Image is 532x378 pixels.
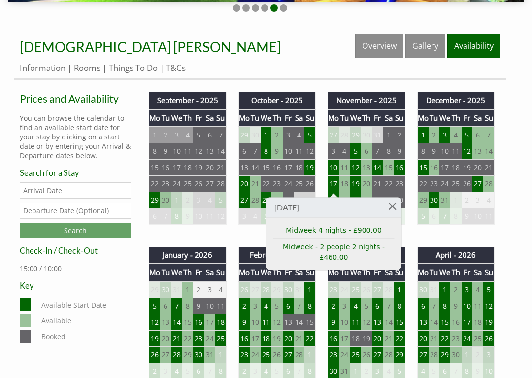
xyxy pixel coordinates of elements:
td: 5 [304,127,315,143]
th: September - 2025 [149,92,227,109]
td: 4 [250,208,261,225]
th: January - 2026 [149,247,227,264]
th: Tu [250,109,261,127]
td: 12 [350,160,361,176]
td: 4 [483,192,494,208]
th: December - 2025 [417,92,495,109]
td: 3 [171,127,182,143]
td: 7 [294,298,304,314]
th: Tu [429,264,439,281]
th: Sa [204,109,215,127]
td: 5 [417,208,429,225]
a: Information [20,62,66,73]
th: Fr [193,264,204,281]
th: February - 2026 [238,247,316,264]
td: 1 [394,281,405,298]
th: We [350,264,361,281]
td: 6 [204,127,215,143]
td: 28 [250,192,261,208]
td: 3 [238,208,250,225]
td: 8 [182,298,193,314]
td: 29 [149,192,161,208]
td: 4 [339,143,350,160]
td: 1 [417,127,429,143]
td: 25 [294,176,304,192]
td: 9 [271,143,282,160]
td: 15 [417,160,429,176]
a: [DEMOGRAPHIC_DATA] [PERSON_NAME] [20,38,281,55]
td: 29 [350,127,361,143]
th: Th [182,264,193,281]
td: 18 [339,176,350,192]
th: Tu [160,264,171,281]
td: 5 [261,208,271,225]
td: 17 [283,160,294,176]
td: 8 [149,143,161,160]
th: Fr [372,264,383,281]
th: Mo [328,109,339,127]
input: Arrival Date [20,182,131,199]
a: T&Cs [166,62,186,73]
td: 2 [328,298,339,314]
td: 11 [472,298,483,314]
th: Su [483,109,494,127]
td: 4 [350,298,361,314]
th: Su [394,264,405,281]
td: 9 [462,208,472,225]
td: 28 [339,127,350,143]
h3: [DATE] [266,198,401,218]
td: 11 [450,143,461,160]
td: 25 [182,176,193,192]
td: 14 [215,143,226,160]
td: 29 [383,192,394,208]
td: 26 [350,192,361,208]
td: 13 [472,143,483,160]
td: 25 [339,192,350,208]
td: 20 [238,176,250,192]
td: 30 [160,192,171,208]
td: 26 [462,176,472,192]
td: 11 [182,143,193,160]
th: Mo [149,109,161,127]
td: 13 [238,160,250,176]
td: 8 [304,298,315,314]
td: 23 [394,176,405,192]
td: 17 [328,176,339,192]
td: 6 [372,298,383,314]
th: Fr [462,264,472,281]
h3: Search for a Stay [20,168,131,177]
td: 30 [361,127,372,143]
td: 2 [238,298,250,314]
th: Th [271,109,282,127]
dd: Available Start Date [39,298,129,311]
td: 30 [417,281,429,298]
td: 22 [417,176,429,192]
td: 24 [328,192,339,208]
td: 30 [394,192,405,208]
td: 9 [450,298,461,314]
td: 7 [383,298,394,314]
td: 16 [160,160,171,176]
td: 5 [149,298,161,314]
th: Sa [383,109,394,127]
td: 4 [450,127,461,143]
td: 26 [361,281,372,298]
th: Sa [472,264,483,281]
td: 22 [261,176,271,192]
th: Mo [417,264,429,281]
td: 1 [171,192,182,208]
td: 17 [439,160,450,176]
td: 8 [394,298,405,314]
a: Availability [447,34,500,58]
th: Sa [294,264,304,281]
td: 11 [294,143,304,160]
td: 11 [204,208,215,225]
td: 2 [394,127,405,143]
input: Search [20,223,131,238]
td: 1 [450,192,461,208]
td: 8 [450,208,461,225]
td: 7 [171,298,182,314]
a: Overview [355,34,403,58]
td: 4 [261,298,271,314]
